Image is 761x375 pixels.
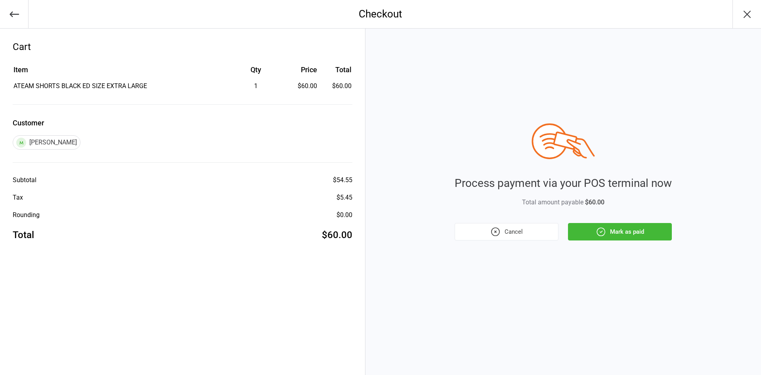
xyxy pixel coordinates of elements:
[285,81,317,91] div: $60.00
[227,81,284,91] div: 1
[568,223,672,240] button: Mark as paid
[13,64,226,81] th: Item
[13,175,36,185] div: Subtotal
[13,117,352,128] label: Customer
[320,64,351,81] th: Total
[13,193,23,202] div: Tax
[13,228,34,242] div: Total
[455,175,672,192] div: Process payment via your POS terminal now
[585,198,604,206] span: $60.00
[227,64,284,81] th: Qty
[13,40,352,54] div: Cart
[320,81,351,91] td: $60.00
[333,175,352,185] div: $54.55
[337,210,352,220] div: $0.00
[455,223,558,240] button: Cancel
[285,64,317,75] div: Price
[322,228,352,242] div: $60.00
[13,82,147,90] span: ATEAM SHORTS BLACK ED SIZE EXTRA LARGE
[13,210,40,220] div: Rounding
[13,135,80,150] div: [PERSON_NAME]
[337,193,352,202] div: $5.45
[455,198,672,207] div: Total amount payable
